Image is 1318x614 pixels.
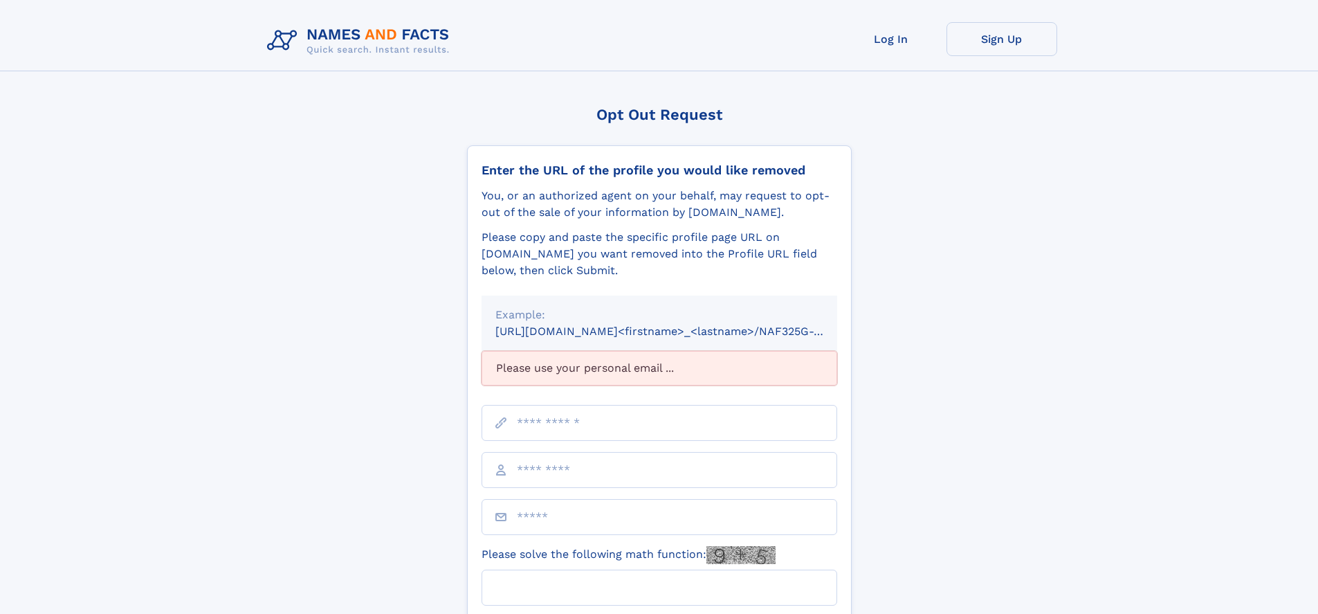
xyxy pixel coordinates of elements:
small: [URL][DOMAIN_NAME]<firstname>_<lastname>/NAF325G-xxxxxxxx [495,325,863,338]
div: Please use your personal email ... [482,351,837,386]
div: Please copy and paste the specific profile page URL on [DOMAIN_NAME] you want removed into the Pr... [482,229,837,279]
a: Sign Up [946,22,1057,56]
a: Log In [836,22,946,56]
label: Please solve the following math function: [482,546,776,564]
div: Enter the URL of the profile you would like removed [482,163,837,178]
div: You, or an authorized agent on your behalf, may request to opt-out of the sale of your informatio... [482,188,837,221]
div: Example: [495,307,823,323]
img: Logo Names and Facts [262,22,461,60]
div: Opt Out Request [467,106,852,123]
